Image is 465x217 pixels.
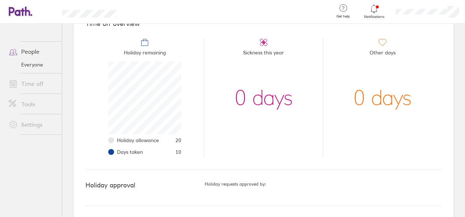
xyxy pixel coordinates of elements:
[3,97,62,111] a: Tools
[3,76,62,91] a: Time off
[117,149,143,155] span: Days taken
[3,117,62,132] a: Settings
[3,59,62,71] a: Everyone
[175,137,181,143] span: 20
[86,20,442,28] h4: Time off overview
[362,4,386,19] a: Notifications
[86,182,205,189] h4: Holiday approval
[331,14,355,19] span: Get help
[354,61,412,134] div: 0 days
[243,47,284,61] span: Sickness this year
[117,137,159,143] span: Holiday allowance
[3,44,62,59] a: People
[362,15,386,19] span: Notifications
[370,47,396,61] span: Other days
[205,182,442,187] h5: Holiday requests approved by:
[235,61,293,134] div: 0 days
[124,47,166,61] span: Holiday remaining
[175,149,181,155] span: 10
